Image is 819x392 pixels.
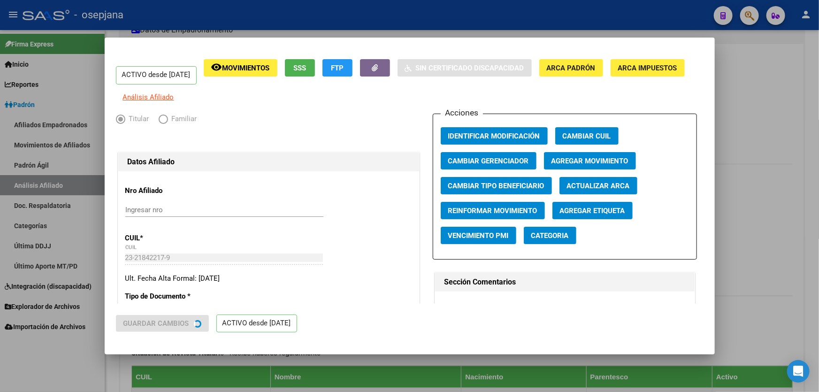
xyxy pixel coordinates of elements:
button: FTP [322,59,352,77]
button: Cambiar CUIL [555,127,619,145]
button: Cambiar Gerenciador [441,152,536,169]
span: Vencimiento PMI [448,231,509,240]
button: ARCA Padrón [539,59,603,77]
button: Reinformar Movimiento [441,202,545,219]
span: Cambiar Gerenciador [448,157,529,165]
mat-icon: remove_red_eye [211,61,222,73]
mat-radio-group: Elija una opción [116,117,207,125]
p: Nro Afiliado [125,185,211,196]
span: Familiar [168,114,197,124]
span: ARCA Padrón [547,64,596,72]
h1: Sección Comentarios [444,277,685,288]
span: Sin Certificado Discapacidad [416,64,524,72]
p: ACTIVO desde [DATE] [216,315,297,333]
button: Identificar Modificación [441,127,548,145]
p: ACTIVO desde [DATE] [116,66,197,85]
div: Open Intercom Messenger [787,360,810,383]
button: Actualizar ARCA [559,177,637,194]
span: FTP [331,64,344,72]
span: Titular [125,114,149,124]
button: Cambiar Tipo Beneficiario [441,177,552,194]
p: Tipo de Documento * [125,291,211,302]
span: SSS [293,64,306,72]
button: Guardar Cambios [116,315,209,332]
h3: Acciones [441,107,483,119]
button: Categoria [524,227,576,244]
span: Reinformar Movimiento [448,207,537,215]
span: ARCA Impuestos [618,64,677,72]
h1: Datos Afiliado [128,156,410,168]
button: ARCA Impuestos [611,59,685,77]
button: Movimientos [204,59,277,77]
span: Actualizar ARCA [567,182,630,190]
button: Sin Certificado Discapacidad [398,59,532,77]
span: Agregar Etiqueta [560,207,625,215]
p: CUIL [125,233,211,244]
div: Ult. Fecha Alta Formal: [DATE] [125,273,412,284]
button: Agregar Movimiento [544,152,636,169]
span: Cambiar Tipo Beneficiario [448,182,544,190]
span: Análisis Afiliado [123,93,174,101]
span: Guardar Cambios [123,319,189,328]
span: Identificar Modificación [448,132,540,140]
button: SSS [285,59,315,77]
button: Vencimiento PMI [441,227,516,244]
span: Cambiar CUIL [563,132,611,140]
button: Agregar Etiqueta [552,202,633,219]
span: Agregar Movimiento [551,157,628,165]
span: Categoria [531,231,569,240]
span: Movimientos [222,64,270,72]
